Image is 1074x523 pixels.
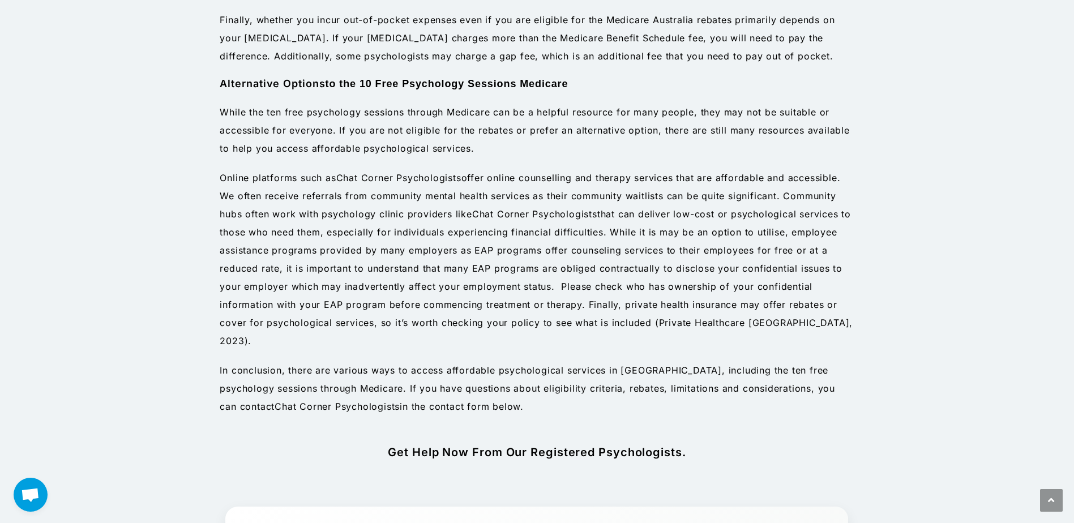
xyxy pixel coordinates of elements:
a: Chat Corner Psychologists [472,208,597,220]
a: Scroll to the top of the page [1040,489,1063,512]
p: Online platforms such as offer online counselling and therapy services that are affordable and ac... [220,169,854,350]
h3: Alternative Options [220,76,854,91]
a: Chat Corner Psychologists [275,401,400,412]
a: Open chat [14,478,48,512]
p: Finally, whether you incur out-of-pocket expenses even if you are eligible for the Medicare Austr... [220,11,854,65]
h2: Get Help Now From Our Registered Psychologists. [226,445,847,461]
span: to the 10 Free Psychology Sessions Medicare [326,78,568,89]
p: In conclusion, there are various ways to access affordable psychological services in [GEOGRAPHIC_... [220,361,854,415]
a: Chat Corner Psychologists [336,172,461,183]
p: While the ten free psychology sessions through Medicare can be a helpful resource for many people... [220,103,854,157]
